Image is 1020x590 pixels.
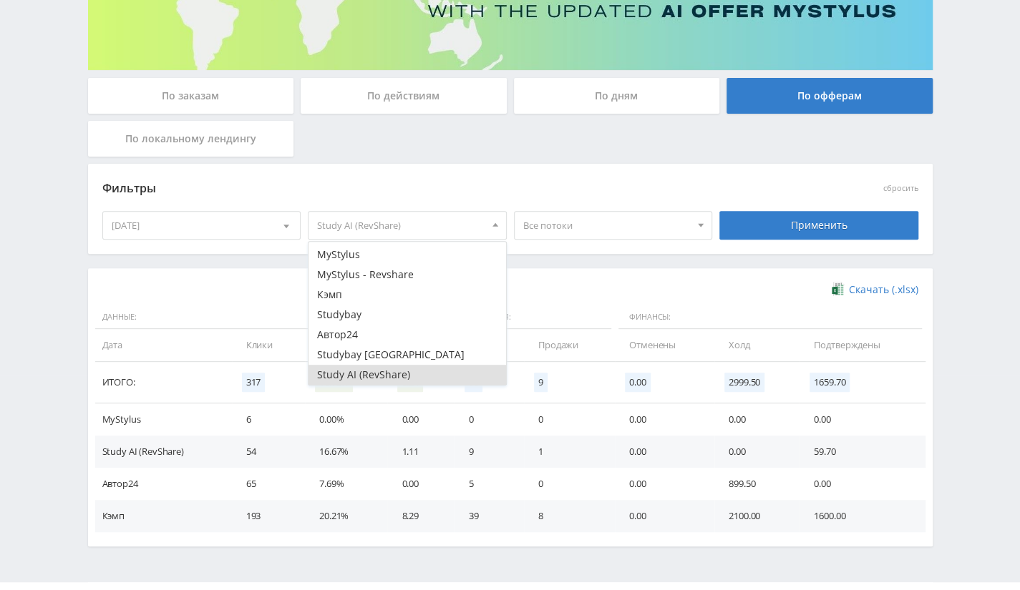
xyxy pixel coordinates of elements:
td: 0.00 [387,468,454,500]
span: 317 [242,373,266,392]
td: 5 [455,468,524,500]
td: 0 [524,468,615,500]
td: 0.00 [615,500,714,532]
td: 0.00 [615,436,714,468]
span: Скачать (.xlsx) [849,284,918,295]
td: 1600.00 [800,500,925,532]
td: 20.21% [305,500,387,532]
td: 59.70 [800,436,925,468]
td: 0.00 [800,468,925,500]
td: 0.00 [615,403,714,436]
span: Финансы: [618,305,921,330]
button: Studybay [GEOGRAPHIC_DATA] [309,345,506,365]
div: [DATE] [103,212,301,239]
div: Применить [719,211,918,240]
button: MyStylus - Revshare [309,265,506,285]
div: По действиям [301,78,507,114]
td: 0 [455,403,524,436]
span: Данные: [95,305,451,330]
td: MyStylus [95,403,232,436]
button: Автор24 [309,325,506,345]
td: 0.00% [305,403,387,436]
td: 1.11 [387,436,454,468]
td: Дата [95,329,232,361]
span: 1659.70 [810,373,850,392]
td: 0 [524,403,615,436]
span: Все потоки [523,212,691,239]
div: Фильтры [102,178,713,200]
td: Холд [714,329,800,361]
div: По заказам [88,78,294,114]
td: Клики [232,329,305,361]
td: Study AI (RevShare) [95,436,232,468]
div: По локальному лендингу [88,121,294,157]
td: Автор24 [95,468,232,500]
td: 7.69% [305,468,387,500]
td: 8 [524,500,615,532]
span: Действия: [458,305,611,330]
span: 2999.50 [724,373,764,392]
td: 6 [232,403,305,436]
td: Отменены [615,329,714,361]
td: 0.00 [714,436,800,468]
span: Study AI (RevShare) [317,212,485,239]
td: CR [305,329,387,361]
td: 8.29 [387,500,454,532]
td: Подтверждены [800,329,925,361]
td: 2100.00 [714,500,800,532]
button: Studybay [309,305,506,325]
td: 0.00 [615,468,714,500]
td: 65 [232,468,305,500]
button: сбросить [883,184,918,193]
td: 899.50 [714,468,800,500]
td: 0.00 [800,403,925,436]
a: Скачать (.xlsx) [832,282,918,297]
td: Итого: [95,362,232,403]
button: MyStylus [309,245,506,265]
td: 54 [232,436,305,468]
button: Study AI (RevShare) [309,365,506,385]
span: 9 [534,373,548,392]
td: Кэмп [95,500,232,532]
td: 9 [455,436,524,468]
td: 0.00 [387,403,454,436]
td: 39 [455,500,524,532]
div: По дням [514,78,720,114]
td: Продажи [524,329,615,361]
td: 193 [232,500,305,532]
button: Кэмп [309,285,506,305]
img: xlsx [832,282,844,296]
td: 1 [524,436,615,468]
td: 16.67% [305,436,387,468]
td: 0.00 [714,403,800,436]
span: 0.00 [625,373,650,392]
div: По офферам [727,78,933,114]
